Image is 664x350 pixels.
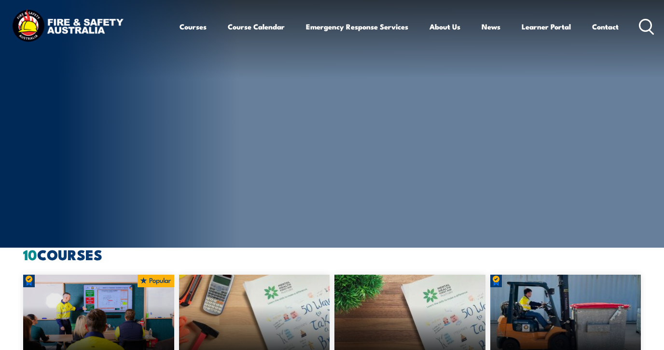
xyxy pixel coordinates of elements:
a: News [482,15,500,38]
strong: 10 [23,243,37,265]
a: About Us [429,15,460,38]
a: Courses [180,15,207,38]
h2: COURSES [23,248,641,261]
a: Learner Portal [522,15,571,38]
a: Contact [592,15,619,38]
a: Course Calendar [228,15,285,38]
a: Emergency Response Services [306,15,408,38]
